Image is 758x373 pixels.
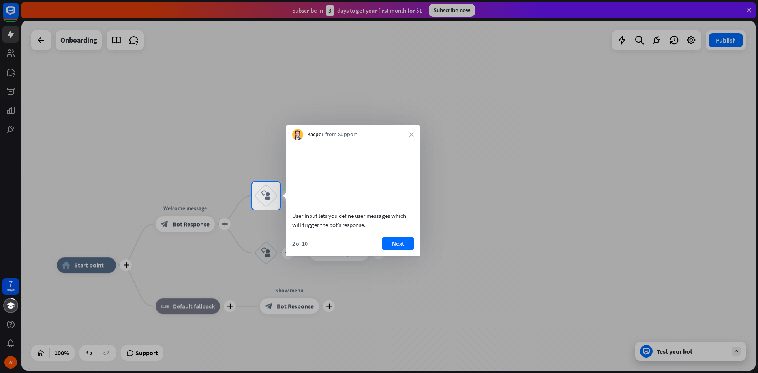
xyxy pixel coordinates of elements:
[325,131,357,139] span: from Support
[307,131,323,139] span: Kacper
[261,191,271,201] i: block_user_input
[6,3,30,27] button: Open LiveChat chat widget
[292,211,414,229] div: User Input lets you define user messages which will trigger the bot’s response.
[292,240,308,247] div: 2 of 10
[382,237,414,250] button: Next
[409,132,414,137] i: close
